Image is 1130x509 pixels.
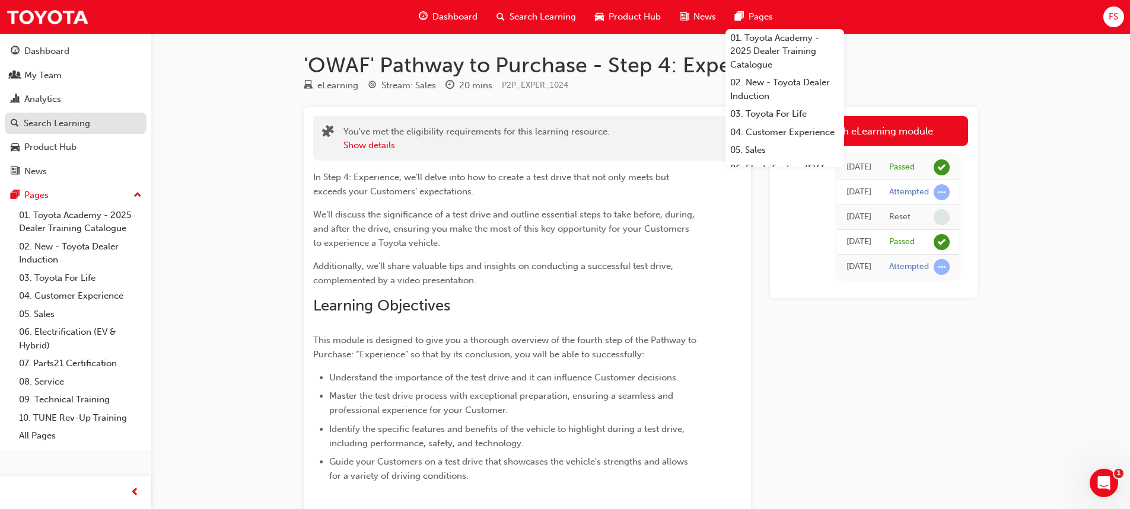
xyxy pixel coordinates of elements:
[304,78,358,93] div: Type
[725,29,844,74] a: 01. Toyota Academy - 2025 Dealer Training Catalogue
[14,323,147,354] a: 06. Electrification (EV & Hybrid)
[934,159,950,175] span: learningRecordVerb_PASS-icon
[5,136,147,158] a: Product Hub
[343,125,610,152] div: You've met the eligibility requirements for this learning resource.
[585,5,670,29] a: car-iconProduct Hub
[313,335,699,360] span: This module is designed to give you a thorough overview of the fourth step of the Pathway to Purc...
[680,9,689,24] span: news-icon
[445,78,492,93] div: Duration
[14,427,147,445] a: All Pages
[889,236,915,248] div: Passed
[725,73,844,105] a: 02. New - Toyota Dealer Induction
[11,142,20,153] span: car-icon
[11,94,20,105] span: chart-icon
[11,167,20,177] span: news-icon
[670,5,725,29] a: news-iconNews
[510,10,576,24] span: Search Learning
[609,10,661,24] span: Product Hub
[502,80,568,90] span: Learning resource code
[1090,469,1118,497] iframe: Intercom live chat
[6,4,89,30] img: Trak
[381,79,436,92] div: Stream: Sales
[595,9,604,24] span: car-icon
[329,456,690,481] span: Guide your Customers on a test drive that showcases the vehicle's strengths and allows for a vari...
[14,409,147,427] a: 10. TUNE Rev-Up Training
[368,78,436,93] div: Stream
[5,184,147,206] button: Pages
[846,235,871,249] div: Fri Oct 25 2024 10:56:18 GMT+1100 (Australian Eastern Daylight Time)
[725,105,844,123] a: 03. Toyota For Life
[368,81,377,91] span: target-icon
[14,269,147,287] a: 03. Toyota For Life
[130,485,139,500] span: prev-icon
[317,79,358,92] div: eLearning
[1114,469,1123,478] span: 1
[343,139,395,152] button: Show details
[779,116,968,146] a: Launch eLearning module
[889,162,915,173] div: Passed
[419,9,428,24] span: guage-icon
[409,5,487,29] a: guage-iconDashboard
[889,212,911,223] div: Reset
[725,123,844,142] a: 04. Customer Experience
[934,259,950,275] span: learningRecordVerb_ATTEMPT-icon
[313,261,676,286] span: Additionally, we’ll share valuable tips and insights on conducting a successful test drive, compl...
[846,260,871,274] div: Fri Oct 25 2024 10:06:34 GMT+1100 (Australian Eastern Daylight Time)
[24,165,47,178] div: News
[496,9,505,24] span: search-icon
[313,296,450,315] span: Learning Objectives
[1103,7,1124,27] button: FS
[725,159,844,191] a: 06. Electrification (EV & Hybrid)
[24,117,90,130] div: Search Learning
[313,209,697,248] span: We’ll discuss the significance of a test drive and outline essential steps to take before, during...
[304,52,978,78] h1: 'OWAF' Pathway to Purchase - Step 4: Experience
[5,40,147,62] a: Dashboard
[24,140,77,154] div: Product Hub
[24,69,62,82] div: My Team
[5,38,147,184] button: DashboardMy TeamAnalyticsSearch LearningProduct HubNews
[1109,10,1118,24] span: FS
[14,287,147,305] a: 04. Customer Experience
[487,5,585,29] a: search-iconSearch Learning
[5,161,147,183] a: News
[749,10,773,24] span: Pages
[304,81,313,91] span: learningResourceType_ELEARNING-icon
[14,206,147,238] a: 01. Toyota Academy - 2025 Dealer Training Catalogue
[14,305,147,324] a: 05. Sales
[11,71,20,81] span: people-icon
[133,188,142,203] span: up-icon
[432,10,478,24] span: Dashboard
[846,210,871,224] div: Wed Aug 20 2025 10:48:31 GMT+1000 (Australian Eastern Standard Time)
[14,354,147,373] a: 07. Parts21 Certification
[11,190,20,201] span: pages-icon
[846,161,871,174] div: Wed Aug 20 2025 12:33:26 GMT+1000 (Australian Eastern Standard Time)
[725,141,844,159] a: 05. Sales
[322,126,334,140] span: puzzle-icon
[329,372,679,383] span: Understand the importance of the test drive and it can influence Customer decisions.
[24,44,69,58] div: Dashboard
[459,79,492,92] div: 20 mins
[889,187,929,198] div: Attempted
[846,185,871,199] div: Wed Aug 20 2025 10:48:34 GMT+1000 (Australian Eastern Standard Time)
[14,238,147,269] a: 02. New - Toyota Dealer Induction
[445,81,454,91] span: clock-icon
[11,46,20,57] span: guage-icon
[934,209,950,225] span: learningRecordVerb_NONE-icon
[14,373,147,391] a: 08. Service
[889,261,929,273] div: Attempted
[329,424,687,449] span: Identify the specific features and benefits of the vehicle to highlight during a test drive, incl...
[11,119,19,129] span: search-icon
[725,5,782,29] a: pages-iconPages
[735,9,744,24] span: pages-icon
[934,184,950,200] span: learningRecordVerb_ATTEMPT-icon
[14,390,147,409] a: 09. Technical Training
[5,65,147,87] a: My Team
[329,390,676,415] span: Master the test drive process with exceptional preparation, ensuring a seamless and professional ...
[934,234,950,250] span: learningRecordVerb_PASS-icon
[5,88,147,110] a: Analytics
[313,172,671,197] span: In Step 4: Experience, we’ll delve into how to create a test drive that not only meets but exceed...
[693,10,716,24] span: News
[24,92,61,106] div: Analytics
